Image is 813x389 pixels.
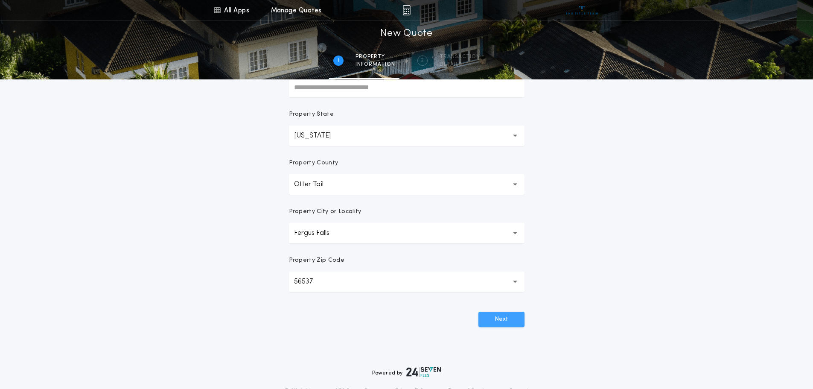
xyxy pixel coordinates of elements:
p: Fergus Falls [294,228,343,238]
div: Powered by [372,367,441,377]
button: 56537 [289,272,525,292]
img: vs-icon [566,6,598,15]
p: Property State [289,110,334,119]
h2: 2 [421,57,424,64]
p: Property City or Locality [289,208,361,216]
p: Property County [289,159,338,167]
button: [US_STATE] [289,126,525,146]
span: information [356,61,395,68]
p: [US_STATE] [294,131,344,141]
p: 56537 [294,277,326,287]
h1: New Quote [380,27,432,41]
span: Property [356,53,395,60]
p: Otter Tail [294,179,337,190]
img: img [402,5,411,15]
p: Property Zip Code [289,256,344,265]
button: Next [478,312,525,327]
button: Fergus Falls [289,223,525,243]
span: details [440,61,480,68]
h2: 1 [338,57,339,64]
span: Transaction [440,53,480,60]
img: logo [406,367,441,377]
button: Otter Tail [289,174,525,195]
